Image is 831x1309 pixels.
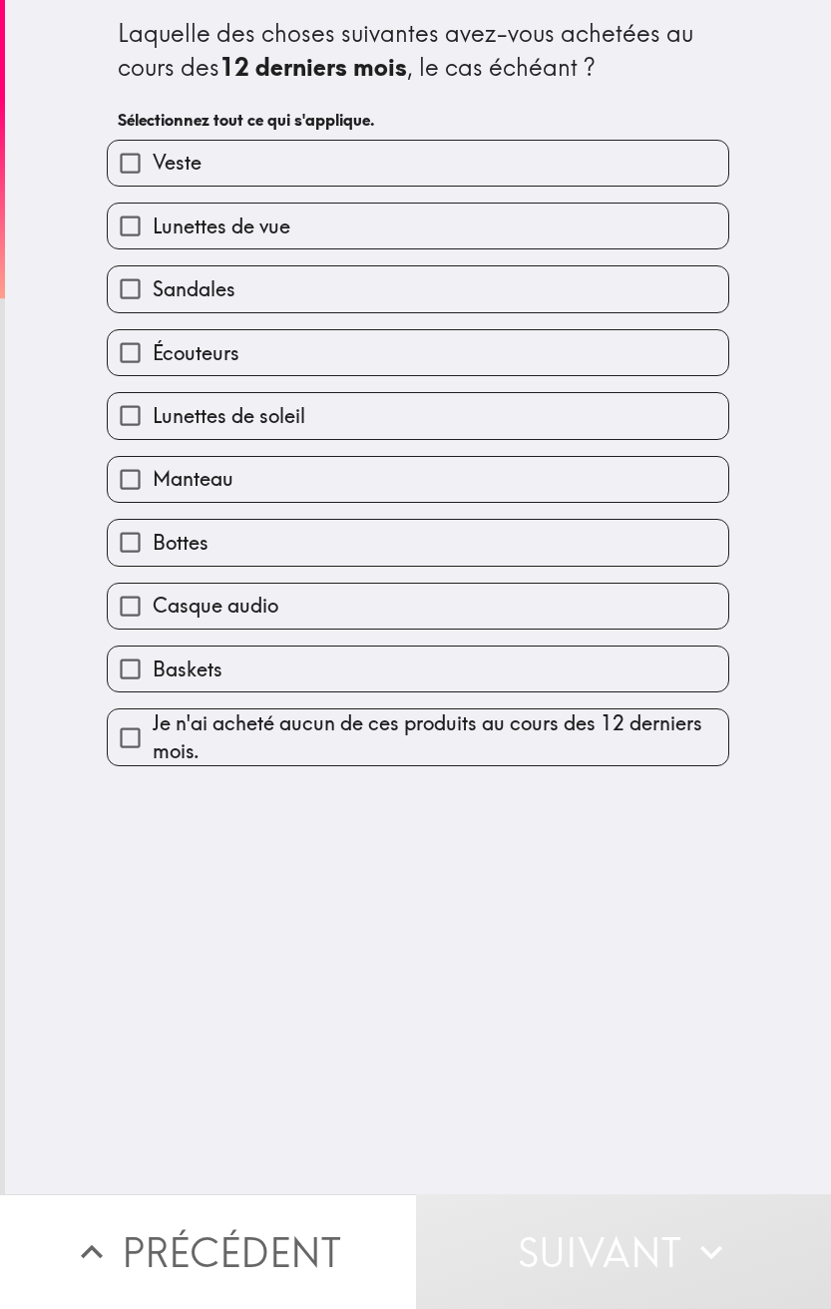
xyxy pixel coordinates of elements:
[153,275,235,303] span: Sandales
[153,529,208,557] span: Bottes
[108,393,728,438] button: Lunettes de soleil
[153,592,278,620] span: Casque audio
[219,52,407,82] b: 12 derniers mois
[153,149,202,177] span: Veste
[108,709,728,765] button: Je n'ai acheté aucun de ces produits au cours des 12 derniers mois.
[108,647,728,691] button: Baskets
[108,204,728,248] button: Lunettes de vue
[108,330,728,375] button: Écouteurs
[153,465,233,493] span: Manteau
[108,457,728,502] button: Manteau
[153,339,239,367] span: Écouteurs
[108,584,728,629] button: Casque audio
[108,266,728,311] button: Sandales
[118,17,718,84] div: Laquelle des choses suivantes avez-vous achetées au cours des , le cas échéant ?
[118,109,718,131] h6: Sélectionnez tout ce qui s'applique.
[153,402,305,430] span: Lunettes de soleil
[108,141,728,186] button: Veste
[153,709,728,765] span: Je n'ai acheté aucun de ces produits au cours des 12 derniers mois.
[108,520,728,565] button: Bottes
[153,655,222,683] span: Baskets
[153,213,290,240] span: Lunettes de vue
